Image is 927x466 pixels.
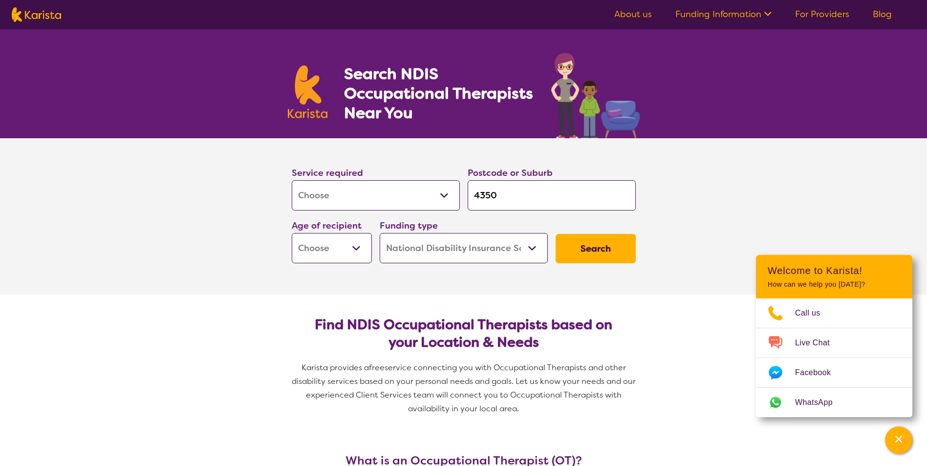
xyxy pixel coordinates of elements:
h2: Welcome to Karista! [768,265,901,276]
button: Channel Menu [885,426,912,454]
span: service connecting you with Occupational Therapists and other disability services based on your p... [292,362,638,414]
ul: Choose channel [756,298,912,417]
input: Type [468,180,636,211]
label: Age of recipient [292,220,362,232]
img: Karista logo [288,65,328,118]
div: Channel Menu [756,255,912,417]
span: Live Chat [795,336,841,350]
span: free [369,362,385,373]
p: How can we help you [DATE]? [768,280,901,289]
a: About us [614,8,652,20]
label: Service required [292,167,363,179]
a: Web link opens in a new tab. [756,388,912,417]
a: For Providers [795,8,849,20]
a: Blog [873,8,892,20]
img: Karista logo [12,7,61,22]
a: Funding Information [675,8,772,20]
label: Funding type [380,220,438,232]
button: Search [556,234,636,263]
span: WhatsApp [795,395,844,410]
h2: Find NDIS Occupational Therapists based on your Location & Needs [300,316,628,351]
label: Postcode or Suburb [468,167,553,179]
span: Karista provides a [302,362,369,373]
span: Call us [795,306,832,320]
img: occupational-therapy [551,53,640,138]
span: Facebook [795,365,842,380]
h1: Search NDIS Occupational Therapists Near You [344,64,534,123]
